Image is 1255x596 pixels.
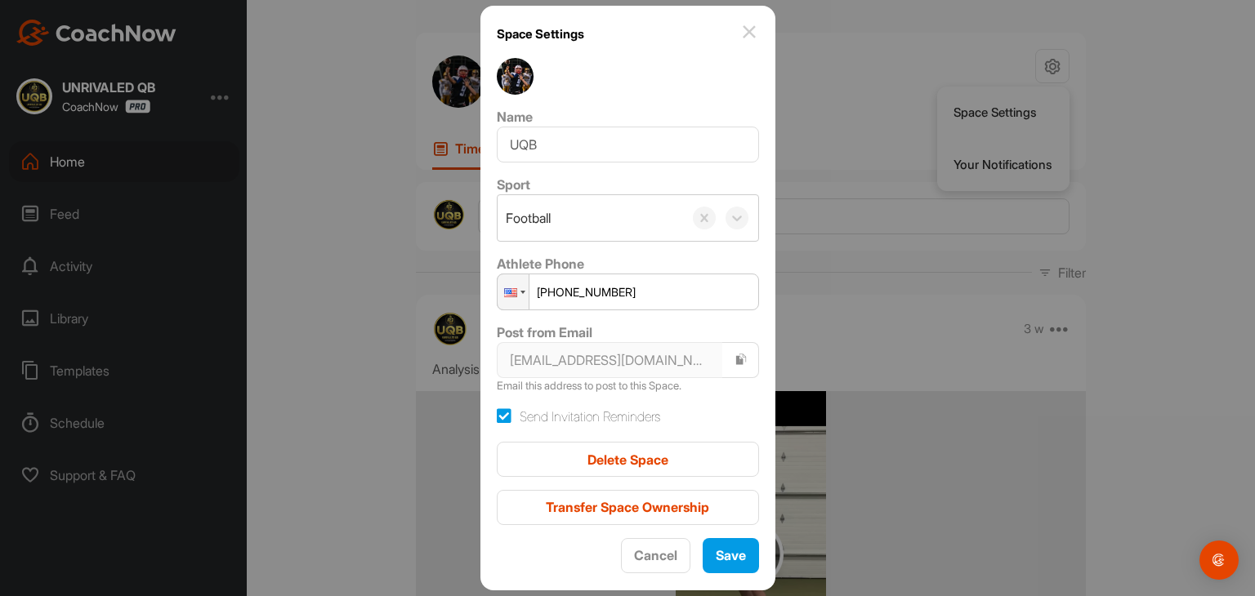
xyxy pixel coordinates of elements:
div: United States: + 1 [498,274,529,309]
span: Transfer Space Ownership [546,499,709,515]
img: close [739,22,759,42]
p: Email this address to post to this Space. [497,378,759,394]
input: 1 (702) 123-4567 [497,274,759,310]
label: Post from Email [497,324,592,340]
span: Save [716,547,746,563]
img: team [497,58,534,95]
div: Football [506,208,551,228]
button: Transfer Space Ownership [497,490,759,525]
button: Save [703,538,759,573]
label: Name [497,109,533,125]
label: Sport [497,176,530,193]
span: Cancel [634,547,677,563]
span: Delete Space [587,451,668,468]
div: Open Intercom Messenger [1199,540,1239,580]
label: Send Invitation Reminders [497,407,660,426]
button: Cancel [621,538,690,573]
h1: Space Settings [497,22,584,46]
label: Athlete Phone [497,256,584,272]
button: Delete Space [497,442,759,477]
